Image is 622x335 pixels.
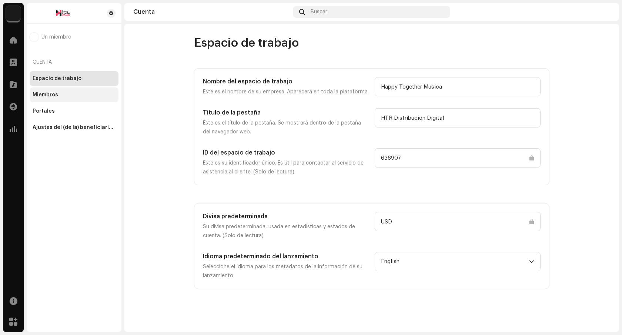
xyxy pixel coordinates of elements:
p: Seleccione el idioma para los metadatos de la información de su lanzamiento [203,262,369,280]
div: Miembros [33,92,58,98]
div: Cuenta [133,9,290,15]
img: edd8793c-a1b1-4538-85bc-e24b6277bc1e [6,6,21,21]
input: Escriba algo... [375,212,541,231]
h5: Idioma predeterminado del lanzamiento [203,252,369,261]
div: Ajustes del (de la) beneficiario(a) [33,125,116,130]
input: Escriba algo... [375,148,541,167]
re-a-nav-header: Cuenta [30,53,118,71]
h5: ID del espacio de trabajo [203,148,369,157]
img: 00177c64-4af7-4532-b3d3-c73703e46d51 [598,6,610,18]
span: Espacio de trabajo [194,36,299,50]
span: Buscar [311,9,327,15]
re-m-nav-item: Miembros [30,87,118,102]
p: Este es el título de la pestaña. Se mostrará dentro de la pestaña del navegador web. [203,119,369,136]
re-m-nav-item: Espacio de trabajo [30,71,118,86]
h5: Título de la pestaña [203,108,369,117]
span: Un miembro [41,34,71,40]
h5: Divisa predeterminada [203,212,369,221]
div: dropdown trigger [529,252,534,271]
span: English [381,252,529,271]
re-m-nav-item: Portales [30,104,118,119]
img: 021ed41d-f4f8-479b-9ea1-0eb539fc28fa [33,9,95,18]
img: 00177c64-4af7-4532-b3d3-c73703e46d51 [30,33,39,42]
p: Su divisa predeterminada, usada en estadísticas y estados de cuenta. (Solo de lectura) [203,222,369,240]
input: Escriba algo... [375,77,541,96]
p: Este es su identificador único. Es útil para contactar al servicio de asistencia al cliente. (Sol... [203,159,369,176]
div: Espacio de trabajo [33,76,81,82]
p: Este es el nombre de su empresa. Aparecerá en toda la plataforma. [203,87,369,96]
re-m-nav-item: Ajustes del (de la) beneficiario(a) [30,120,118,135]
h5: Nombre del espacio de trabajo [203,77,369,86]
div: Portales [33,108,55,114]
input: Escriba algo... [375,108,541,127]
